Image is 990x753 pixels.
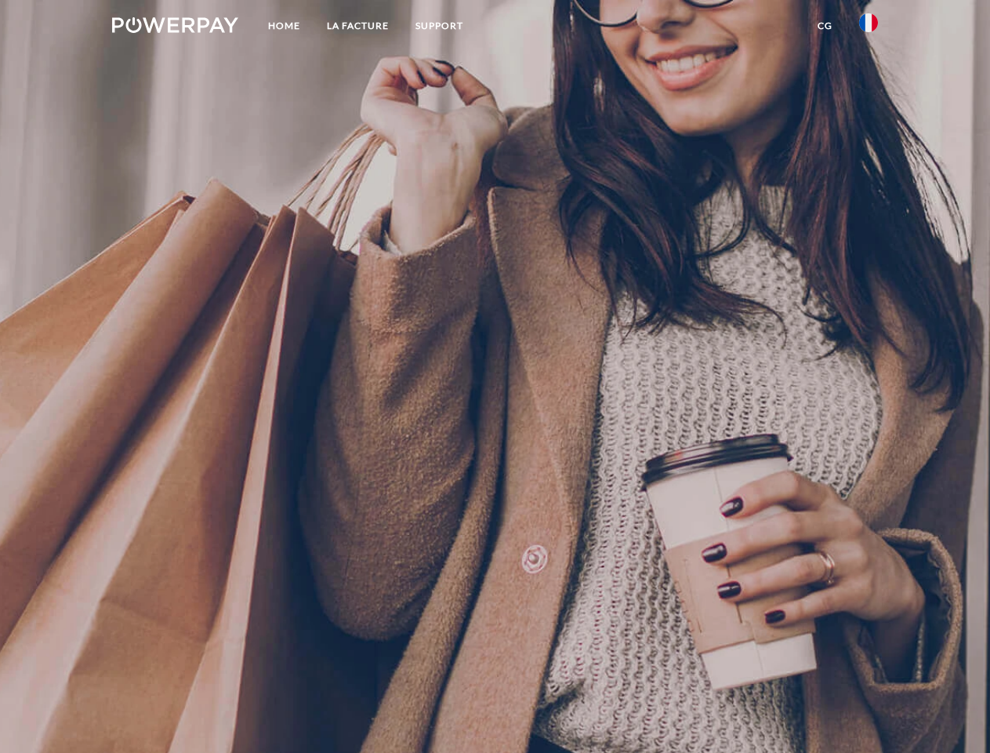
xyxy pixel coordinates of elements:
[859,13,878,32] img: fr
[804,12,846,40] a: CG
[112,17,238,33] img: logo-powerpay-white.svg
[314,12,402,40] a: LA FACTURE
[255,12,314,40] a: Home
[402,12,477,40] a: Support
